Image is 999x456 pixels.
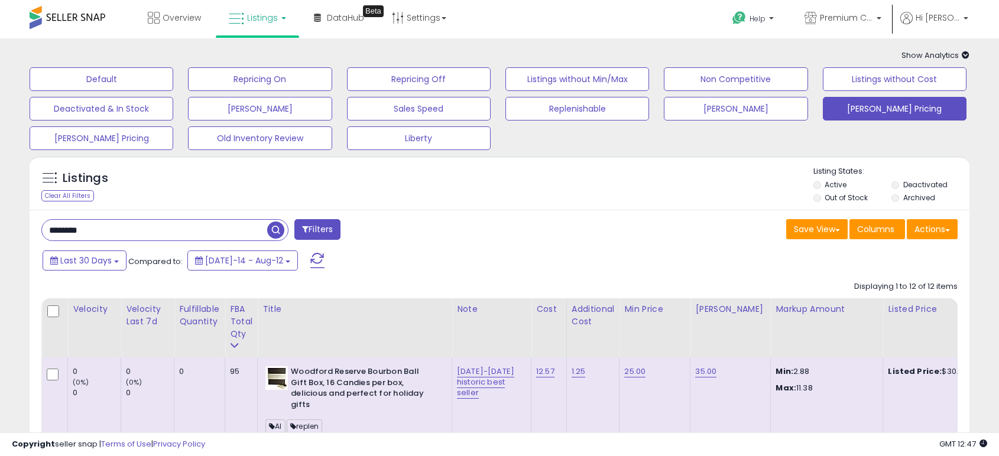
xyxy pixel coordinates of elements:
[30,126,173,150] button: [PERSON_NAME] Pricing
[60,255,112,266] span: Last 30 Days
[823,67,966,91] button: Listings without Cost
[624,366,646,377] a: 25.00
[572,303,615,328] div: Additional Cost
[179,303,220,328] div: Fulfillable Quantity
[825,193,868,203] label: Out of Stock
[291,366,434,413] b: Woodford Reserve Bourbon Ball Gift Box, 16 Candies per box, delicious and perfect for holiday gifts
[294,219,340,240] button: Filters
[820,12,873,24] span: Premium Convenience
[188,67,332,91] button: Repricing On
[786,219,848,239] button: Save View
[813,166,969,177] p: Listing States:
[12,438,55,450] strong: Copyright
[457,303,526,315] div: Note
[854,281,958,292] div: Displaying 1 to 12 of 12 items
[750,14,766,24] span: Help
[457,366,514,399] a: [DATE]-[DATE] historic best seller
[101,438,151,450] a: Terms of Use
[247,12,278,24] span: Listings
[73,366,121,377] div: 0
[664,67,807,91] button: Non Competitive
[849,219,905,239] button: Columns
[30,97,173,120] button: Deactivated & In Stock
[163,12,201,24] span: Overview
[776,366,874,377] p: 2.88
[205,255,283,266] span: [DATE]-14 - Aug-12
[536,366,554,377] a: 12.57
[179,366,216,377] div: 0
[664,97,807,120] button: [PERSON_NAME]
[265,419,286,433] span: AI
[823,97,966,120] button: [PERSON_NAME] Pricing
[903,193,935,203] label: Archived
[287,419,322,433] span: replen
[888,303,990,315] div: Listed Price
[41,190,94,201] div: Clear All Filters
[126,366,174,377] div: 0
[695,303,766,315] div: [PERSON_NAME]
[73,387,121,398] div: 0
[363,5,384,17] div: Tooltip anchor
[347,126,491,150] button: Liberty
[12,439,205,450] div: seller snap | |
[776,383,874,393] p: 11.38
[901,50,969,61] span: Show Analytics
[776,366,793,377] strong: Min:
[73,377,89,387] small: (0%)
[536,303,562,315] div: Cost
[347,97,491,120] button: Sales Speed
[888,366,986,377] div: $30.00
[126,303,169,328] div: Velocity Last 7d
[230,303,252,340] div: FBA Total Qty
[43,250,127,271] button: Last 30 Days
[63,170,108,187] h5: Listings
[939,438,987,450] span: 2025-09-13 12:47 GMT
[903,180,948,190] label: Deactivated
[723,2,786,38] a: Help
[73,303,116,315] div: Velocity
[327,12,364,24] span: DataHub
[262,303,447,315] div: Title
[505,67,649,91] button: Listings without Min/Max
[126,387,174,398] div: 0
[916,12,960,24] span: Hi [PERSON_NAME]
[776,382,796,393] strong: Max:
[230,366,248,377] div: 95
[907,219,958,239] button: Actions
[153,438,205,450] a: Privacy Policy
[128,256,183,267] span: Compared to:
[900,12,968,38] a: Hi [PERSON_NAME]
[624,303,685,315] div: Min Price
[776,303,878,315] div: Markup Amount
[188,97,332,120] button: [PERSON_NAME]
[732,11,747,25] i: Get Help
[188,126,332,150] button: Old Inventory Review
[187,250,298,271] button: [DATE]-14 - Aug-12
[825,180,846,190] label: Active
[505,97,649,120] button: Replenishable
[265,366,288,390] img: 31IIHtck-IL._SL40_.jpg
[695,366,716,377] a: 35.00
[857,223,894,235] span: Columns
[347,67,491,91] button: Repricing Off
[126,377,142,387] small: (0%)
[30,67,173,91] button: Default
[888,366,942,377] b: Listed Price:
[572,366,586,377] a: 1.25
